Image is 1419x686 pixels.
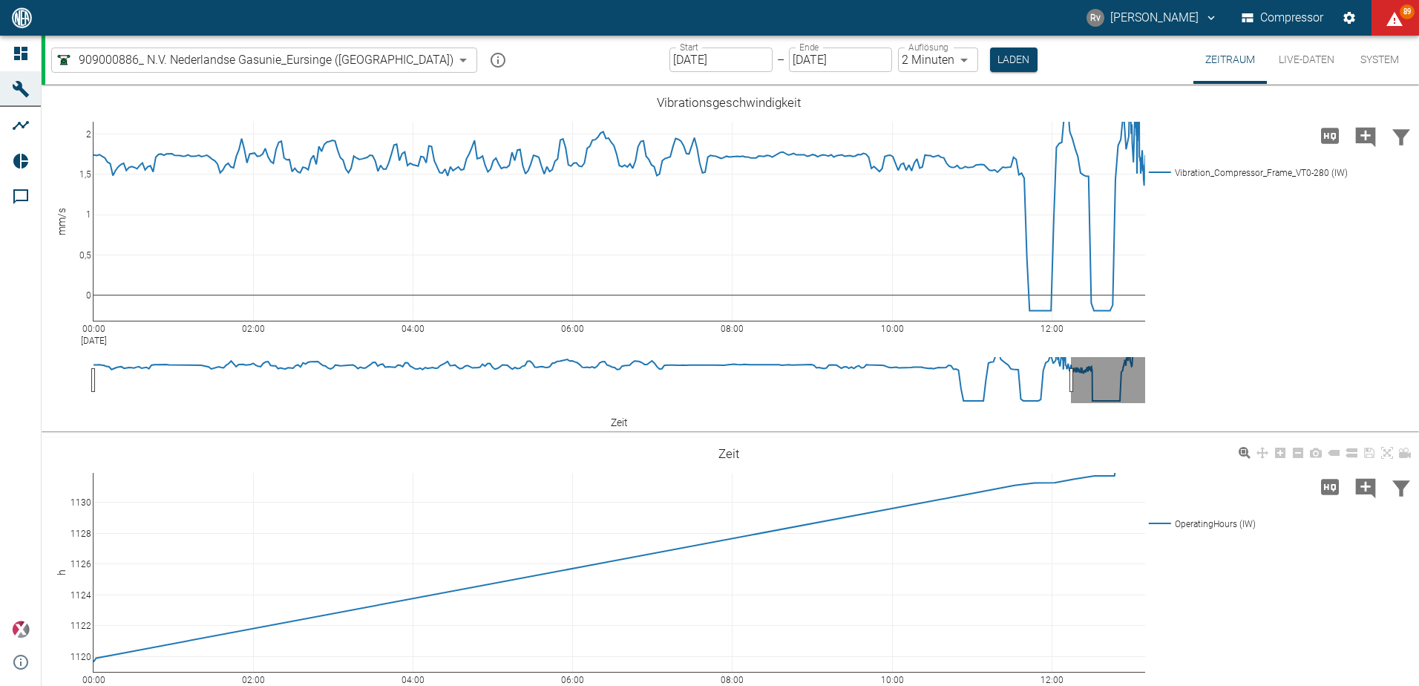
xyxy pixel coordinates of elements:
[1084,4,1220,31] button: robert.vanlienen@neuman-esser.com
[1400,4,1415,19] span: 89
[898,48,978,72] div: 2 Minuten
[483,45,513,75] button: mission info
[10,7,33,27] img: logo
[55,51,453,69] a: 909000886_ N.V. Nederlandse Gasunie_Eursinge ([GEOGRAPHIC_DATA])
[1312,479,1348,493] span: Hohe Auflösung
[908,41,948,53] label: Auflösung
[1312,128,1348,142] span: Hohe Auflösung
[680,41,698,53] label: Start
[1346,36,1413,84] button: System
[669,48,773,72] input: DD.MM.YYYY
[1348,117,1383,155] button: Kommentar hinzufügen
[79,51,453,68] span: 909000886_ N.V. Nederlandse Gasunie_Eursinge ([GEOGRAPHIC_DATA])
[1383,117,1419,155] button: Daten filtern
[1193,36,1267,84] button: Zeitraum
[1239,4,1327,31] button: Compressor
[1267,36,1346,84] button: Live-Daten
[789,48,892,72] input: DD.MM.YYYY
[1383,468,1419,506] button: Daten filtern
[1336,4,1363,31] button: Einstellungen
[1348,468,1383,506] button: Kommentar hinzufügen
[777,51,784,68] p: –
[12,621,30,638] img: Xplore Logo
[799,41,819,53] label: Ende
[1087,9,1104,27] div: Rv
[990,48,1038,72] button: Laden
